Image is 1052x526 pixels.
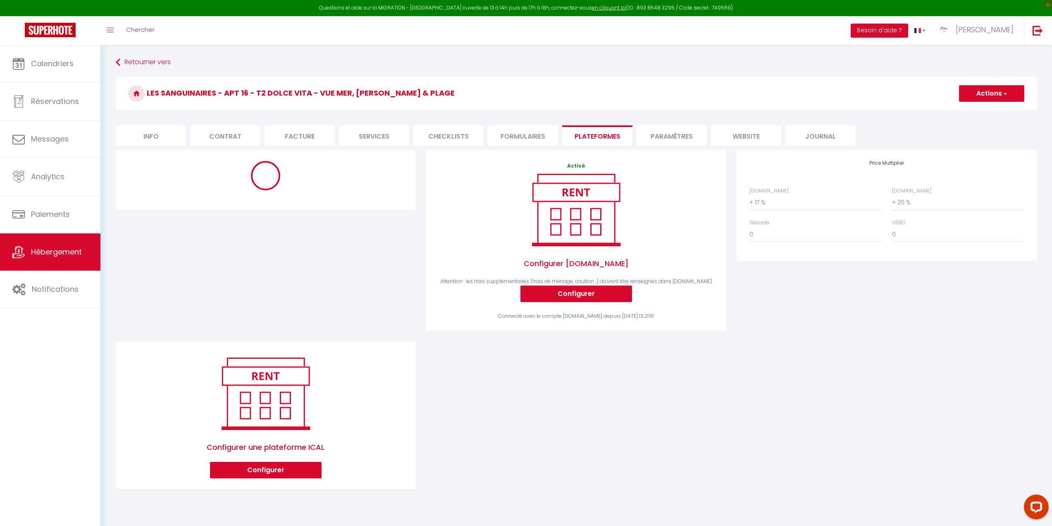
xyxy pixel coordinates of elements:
[892,187,931,195] label: [DOMAIN_NAME]
[749,219,769,227] label: Website
[25,23,76,37] img: Super Booking
[956,24,1014,35] span: [PERSON_NAME]
[488,125,558,146] li: Formulaires
[562,125,632,146] li: Plateformes
[959,85,1024,102] button: Actions
[749,187,789,195] label: [DOMAIN_NAME]
[749,160,1024,166] h4: Price Multiplier
[31,209,70,219] span: Paiements
[637,125,707,146] li: Paramètres
[116,55,1037,70] a: Retourner vers
[938,24,950,36] img: ...
[932,16,1024,45] a: ... [PERSON_NAME]
[120,16,161,45] a: Chercher
[520,286,632,302] button: Configurer
[892,219,906,227] label: VRBO
[116,125,186,146] li: Info
[1017,491,1052,526] iframe: LiveChat chat widget
[440,278,712,285] span: Attention : les frais supplémentaires (frais de ménage, caution...) doivent être renseignés dans ...
[190,125,260,146] li: Contrat
[128,433,403,461] span: Configurer une plateforme ICAL
[31,58,74,69] span: Calendriers
[439,162,713,170] p: Activé
[413,125,484,146] li: Checklists
[116,77,1037,110] h3: LES SANGUINAIRES - APT 16 - T2 Dolce Vita - Vue Mer, [PERSON_NAME] & Plage
[31,96,79,106] span: Réservations
[592,4,626,11] a: en cliquant ici
[126,25,155,34] span: Chercher
[213,354,318,433] img: rent.png
[711,125,781,146] li: website
[31,171,64,182] span: Analytics
[523,170,629,250] img: rent.png
[32,284,79,294] span: Notifications
[265,125,335,146] li: Facture
[339,125,409,146] li: Services
[439,250,713,278] span: Configurer [DOMAIN_NAME]
[851,24,908,38] button: Besoin d'aide ?
[31,134,69,144] span: Messages
[1033,25,1043,36] img: logout
[439,312,713,320] div: Connecté avec le compte [DOMAIN_NAME] depuis [DATE] 13:21:16
[210,462,322,478] button: Configurer
[785,125,856,146] li: Journal
[31,247,82,257] span: Hébergement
